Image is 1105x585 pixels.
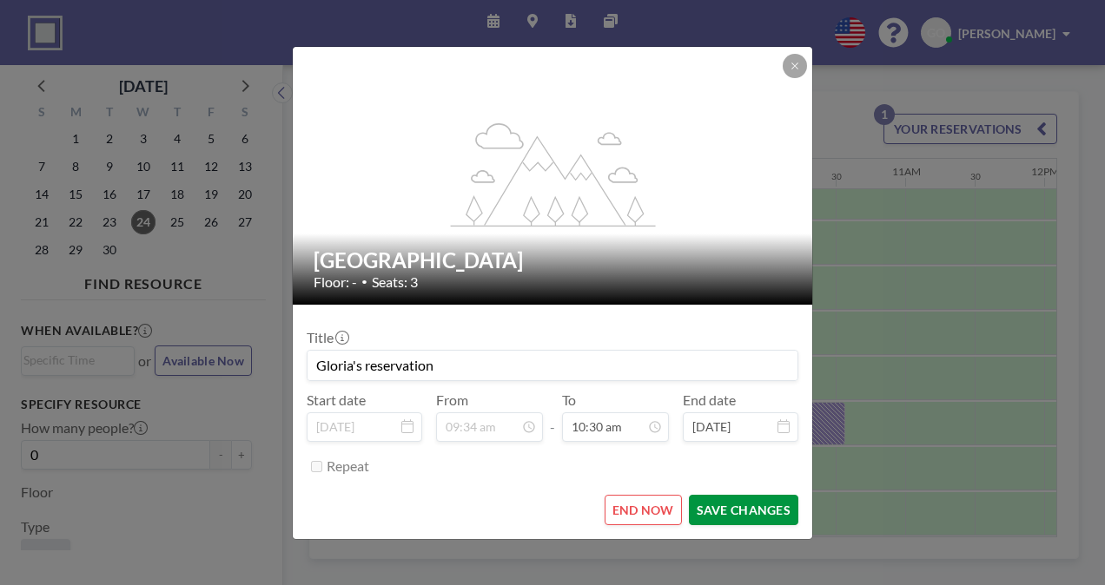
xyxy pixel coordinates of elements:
[307,391,366,409] label: Start date
[327,457,369,475] label: Repeat
[562,391,576,409] label: To
[451,122,656,226] g: flex-grow: 1.2;
[307,329,347,346] label: Title
[372,273,418,291] span: Seats: 3
[683,391,736,409] label: End date
[550,398,555,436] span: -
[605,495,682,525] button: END NOW
[314,247,793,273] h2: [GEOGRAPHIC_DATA]
[436,391,468,409] label: From
[314,273,357,291] span: Floor: -
[308,351,797,380] input: (No title)
[361,275,367,288] span: •
[689,495,798,525] button: SAVE CHANGES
